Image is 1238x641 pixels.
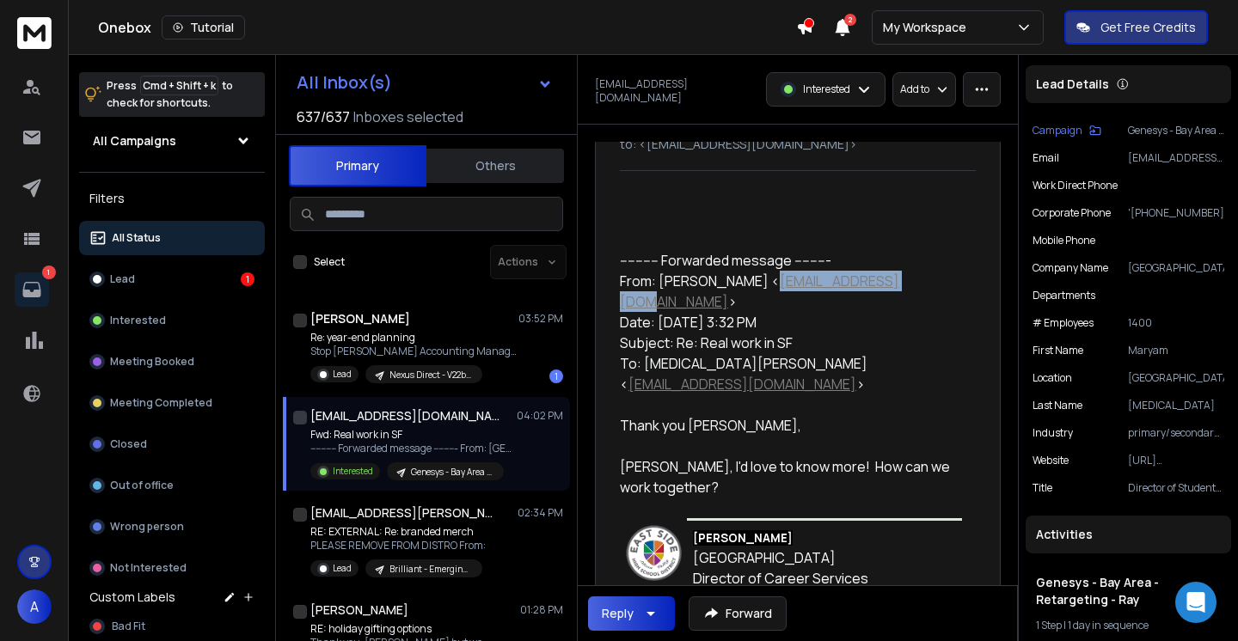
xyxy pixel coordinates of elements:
[310,310,410,327] h1: [PERSON_NAME]
[389,563,472,576] p: Brilliant - Emerging Client Blitz Sequence V3 ([DATE])
[1128,399,1224,412] p: [MEDICAL_DATA]
[79,303,265,338] button: Interested
[620,333,962,353] div: Subject: Re: Real work in SF
[333,368,352,381] p: Lead
[110,314,166,327] p: Interested
[310,601,408,619] h1: [PERSON_NAME]
[140,76,218,95] span: Cmd + Shift + k
[310,539,486,552] p: PLEASE REMOVE FROM DISTRO From:
[1128,454,1224,467] p: [URL][DOMAIN_NAME]
[1128,206,1224,220] p: '[PHONE_NUMBER]
[107,77,233,112] p: Press to check for shortcuts.
[110,396,212,410] p: Meeting Completed
[588,596,675,631] button: Reply
[297,107,350,127] span: 637 / 637
[1033,151,1059,165] p: Email
[112,231,161,245] p: All Status
[549,369,563,383] div: 1
[310,428,517,442] p: Fwd: Real work in SF
[620,136,976,153] p: to: <[EMAIL_ADDRESS][DOMAIN_NAME]>
[1033,316,1094,330] p: # Employees
[15,272,49,307] a: 1
[79,510,265,544] button: Wrong person
[1033,206,1111,220] p: Corporate Phone
[620,353,962,394] div: To: [MEDICAL_DATA][PERSON_NAME] < >
[883,19,973,36] p: My Workspace
[1068,618,1149,632] span: 1 day in sequence
[241,272,254,286] div: 1
[110,355,194,369] p: Meeting Booked
[1128,426,1224,440] p: primary/secondary education
[620,271,962,312] div: From: [PERSON_NAME] < >
[1033,124,1101,137] button: Campaign
[314,255,345,269] label: Select
[79,186,265,211] h3: Filters
[79,221,265,255] button: All Status
[602,605,634,622] div: Reply
[289,145,426,186] button: Primary
[1036,76,1109,93] p: Lead Details
[1128,261,1224,275] p: [GEOGRAPHIC_DATA]
[42,266,56,279] p: 1
[79,551,265,585] button: Not Interested
[1128,316,1224,330] p: 1400
[620,250,962,271] div: ---------- Forwarded message ---------
[297,74,392,91] h1: All Inbox(s)
[620,312,962,333] div: Date: [DATE] 3:32 PM
[110,479,174,492] p: Out of office
[1033,234,1095,247] p: Mobile Phone
[89,589,175,606] h3: Custom Labels
[803,82,850,96] p: Interested
[1033,261,1108,275] p: Company Name
[595,77,756,105] p: [EMAIL_ADDRESS][DOMAIN_NAME]
[310,504,499,522] h1: [EMAIL_ADDRESS][PERSON_NAME][DOMAIN_NAME]
[689,596,787,631] button: Forward
[1100,19,1196,36] p: Get Free Credits
[310,622,482,636] p: RE: holiday gifting options
[620,415,962,436] div: Thank you [PERSON_NAME],
[1036,618,1062,632] span: 1 Step
[1033,344,1083,357] p: First Name
[110,272,135,286] p: Lead
[310,345,517,358] p: Stop [PERSON_NAME] Accounting Manager
[1036,574,1221,608] h1: Genesys - Bay Area - Retargeting - Ray
[620,456,962,498] div: [PERSON_NAME], I'd love to know more! How can we work together?
[693,548,836,567] span: [GEOGRAPHIC_DATA]
[79,262,265,296] button: Lead1
[1033,371,1072,385] p: location
[426,147,564,185] button: Others
[17,589,52,624] button: A
[79,427,265,461] button: Closed
[1128,371,1224,385] p: [GEOGRAPHIC_DATA]
[1175,582,1217,623] div: Open Intercom Messenger
[79,124,265,158] button: All Campaigns
[112,620,145,633] span: Bad Fit
[1128,481,1224,495] p: Director of Student Services
[1033,481,1052,495] p: Title
[1033,179,1118,192] p: Work Direct Phone
[389,369,472,382] p: Nexus Direct - V22b Messaging - Q4/Giving [DATE] planning - retarget
[353,107,463,127] h3: Inboxes selected
[283,65,567,100] button: All Inbox(s)
[79,468,265,503] button: Out of office
[628,375,856,394] a: [EMAIL_ADDRESS][DOMAIN_NAME]
[162,15,245,40] button: Tutorial
[1036,619,1221,632] div: |
[1128,344,1224,357] p: Maryam
[310,407,499,424] h1: [EMAIL_ADDRESS][DOMAIN_NAME]
[98,15,796,40] div: Onebox
[1064,10,1208,45] button: Get Free Credits
[110,437,147,451] p: Closed
[333,465,373,478] p: Interested
[626,525,682,581] img: Es9heZTnP-Qq7pLaE2G5g5PT_0DSxnzqiZIG0A9465DLj8srgjUVSlvm89wBf2jez5vRXAIO9as5PLYQUxrx22V1B8NEVFzsT...
[1026,516,1231,553] div: Activities
[110,520,184,534] p: Wrong person
[411,466,493,479] p: Genesys - Bay Area - Retargeting - Ray
[93,132,176,150] h1: All Campaigns
[693,530,793,546] span: [PERSON_NAME]
[110,561,187,575] p: Not Interested
[79,386,265,420] button: Meeting Completed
